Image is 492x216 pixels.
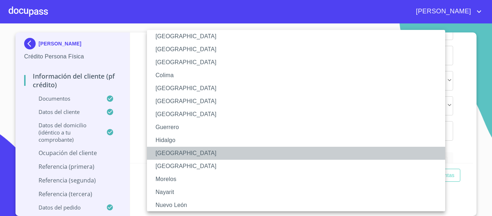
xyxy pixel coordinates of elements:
[147,30,451,43] li: [GEOGRAPHIC_DATA]
[147,134,451,147] li: Hidalgo
[147,199,451,212] li: Nuevo León
[147,160,451,173] li: [GEOGRAPHIC_DATA]
[147,43,451,56] li: [GEOGRAPHIC_DATA]
[147,56,451,69] li: [GEOGRAPHIC_DATA]
[147,147,451,160] li: [GEOGRAPHIC_DATA]
[147,82,451,95] li: [GEOGRAPHIC_DATA]
[147,108,451,121] li: [GEOGRAPHIC_DATA]
[147,186,451,199] li: Nayarit
[147,173,451,186] li: Morelos
[147,69,451,82] li: Colima
[147,121,451,134] li: Guerrero
[147,95,451,108] li: [GEOGRAPHIC_DATA]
